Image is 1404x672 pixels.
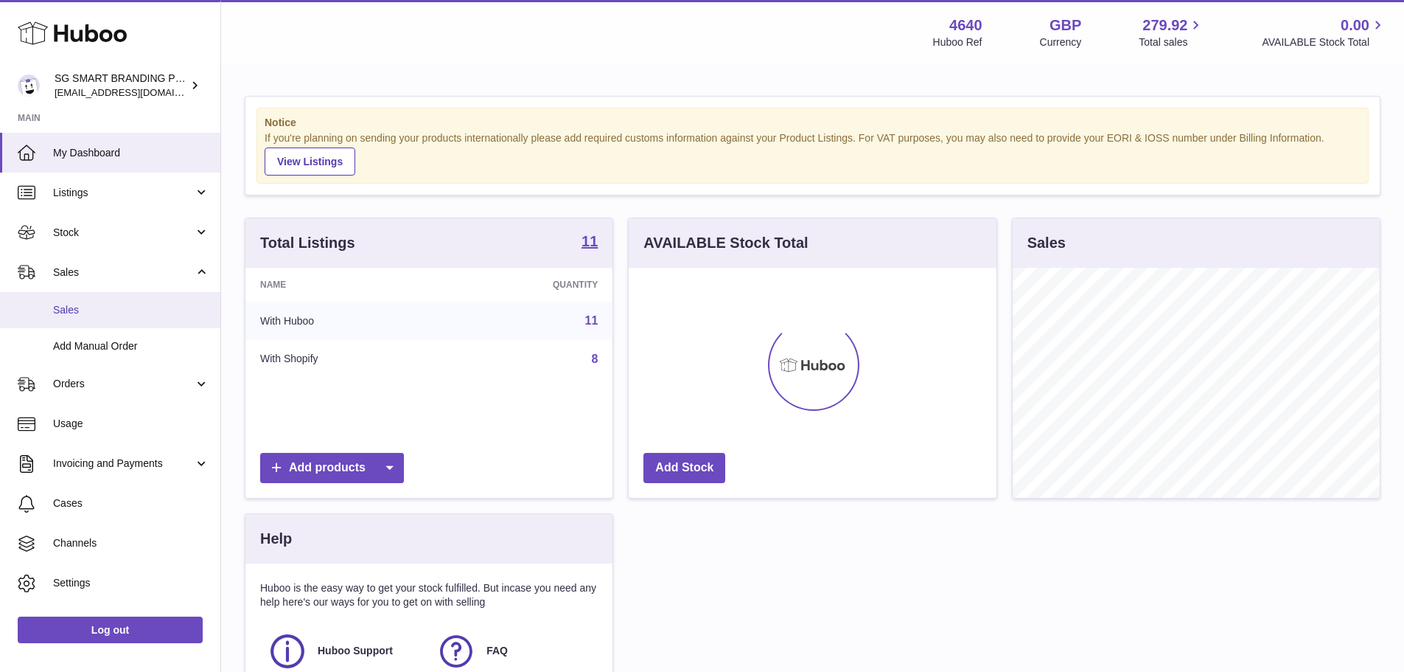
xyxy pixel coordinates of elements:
a: Huboo Support [268,631,422,671]
th: Name [245,268,444,302]
span: Orders [53,377,194,391]
span: Sales [53,266,194,280]
img: internalAdmin-4640@internal.huboo.com [18,75,40,97]
span: 279.92 [1142,15,1187,35]
a: 8 [591,353,598,365]
a: 279.92 Total sales [1139,15,1204,49]
span: Huboo Support [318,644,393,658]
div: SG SMART BRANDING PTE. LTD. [55,72,187,100]
span: Cases [53,496,209,510]
h3: AVAILABLE Stock Total [643,233,808,253]
h3: Total Listings [260,233,355,253]
a: Log out [18,617,203,643]
span: Stock [53,226,194,240]
span: Channels [53,536,209,550]
span: Total sales [1139,35,1204,49]
a: FAQ [436,631,590,671]
span: Listings [53,186,194,200]
div: If you're planning on sending your products internationally please add required customs informati... [265,131,1361,176]
td: With Huboo [245,302,444,340]
strong: 4640 [949,15,982,35]
span: Invoicing and Payments [53,457,194,471]
span: AVAILABLE Stock Total [1262,35,1386,49]
a: View Listings [265,148,355,176]
a: 11 [585,314,598,327]
a: 0.00 AVAILABLE Stock Total [1262,15,1386,49]
div: Currency [1040,35,1082,49]
strong: 11 [581,234,598,249]
div: Huboo Ref [933,35,982,49]
th: Quantity [444,268,613,302]
span: Usage [53,417,209,431]
h3: Help [260,529,292,549]
strong: GBP [1049,15,1081,35]
p: Huboo is the easy way to get your stock fulfilled. But incase you need any help here's our ways f... [260,581,598,609]
span: Settings [53,576,209,590]
h3: Sales [1027,233,1066,253]
span: Sales [53,303,209,317]
strong: Notice [265,116,1361,130]
span: My Dashboard [53,146,209,160]
td: With Shopify [245,340,444,378]
span: FAQ [486,644,508,658]
a: Add products [260,453,404,483]
span: 0.00 [1341,15,1369,35]
a: 11 [581,234,598,252]
a: Add Stock [643,453,725,483]
span: Add Manual Order [53,339,209,353]
span: [EMAIL_ADDRESS][DOMAIN_NAME] [55,86,217,98]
